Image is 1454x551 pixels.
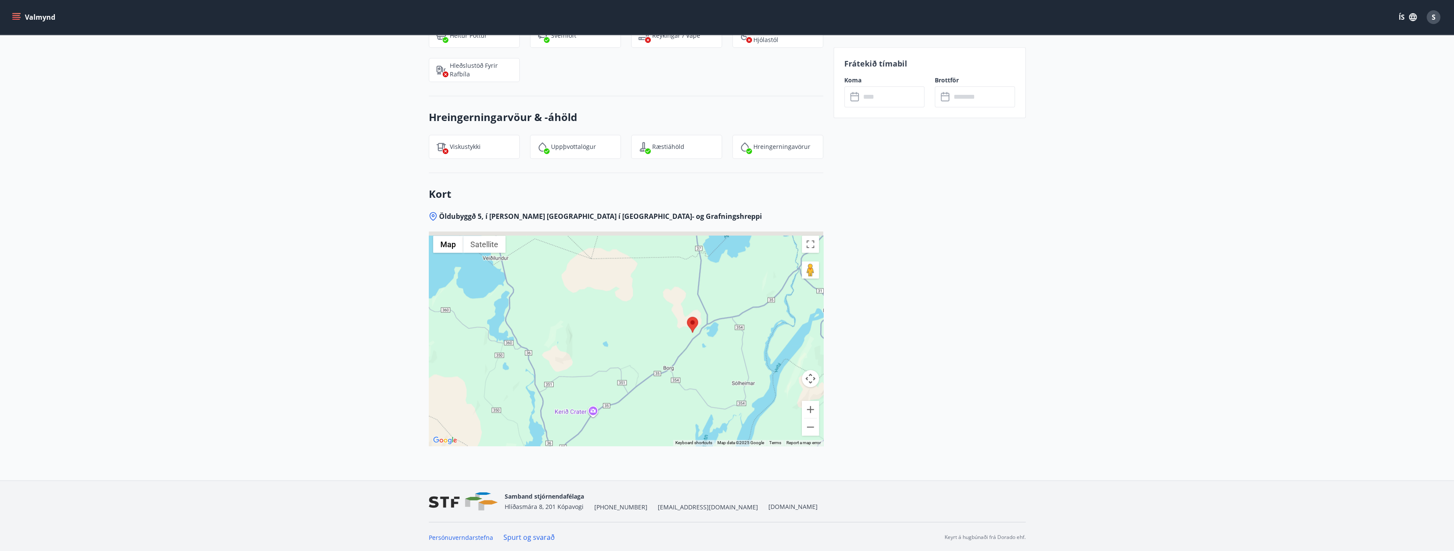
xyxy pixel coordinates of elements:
[505,503,584,511] span: Hlíðasmára 8, 201 Kópavogi
[503,533,555,542] a: Spurt og svarað
[463,236,506,253] button: Show satellite imagery
[717,440,764,445] span: Map data ©2025 Google
[753,142,810,151] p: Hreingerningavörur
[594,503,647,512] span: [PHONE_NUMBER]
[429,492,498,511] img: vjCaq2fThgY3EUYqSgpjEiBg6WP39ov69hlhuPVN.png
[1394,9,1421,25] button: ÍS
[439,212,762,221] span: Öldubyggð 5, í [PERSON_NAME] [GEOGRAPHIC_DATA] í [GEOGRAPHIC_DATA]- og Grafningshreppi
[10,9,59,25] button: menu
[844,58,1015,69] p: Frátekið tímabil
[537,142,548,152] img: y5Bi4hK1jQC9cBVbXcWRSDyXCR2Ut8Z2VPlYjj17.svg
[638,30,649,41] img: QNIUl6Cv9L9rHgMXwuzGLuiJOj7RKqxk9mBFPqjq.svg
[802,418,819,436] button: Zoom out
[450,31,487,40] p: Heitur pottur
[753,27,816,44] p: Aðgengi fyrir hjólastól
[945,533,1026,541] p: Keyrt á hugbúnaði frá Dorado ehf.
[844,76,924,85] label: Koma
[537,30,548,41] img: dbi0fcnBYsvu4k1gcwMltnZT9svnGSyCOUrTI4hU.svg
[786,440,821,445] a: Report a map error
[429,533,493,542] a: Persónuverndarstefna
[769,440,781,445] a: Terms (opens in new tab)
[429,110,823,124] h3: Hreingerningarvöur & -áhöld
[935,76,1015,85] label: Brottför
[675,440,712,446] button: Keyboard shortcuts
[652,142,684,151] p: Ræstiáhöld
[1432,12,1436,22] span: S
[802,401,819,418] button: Zoom in
[768,503,818,511] a: [DOMAIN_NAME]
[652,31,700,40] p: Reykingar / Vape
[450,61,512,79] p: Hleðslustöð fyrir rafbíla
[436,65,446,75] img: nH7E6Gw2rvWFb8XaSdRp44dhkQaj4PJkOoRYItBQ.svg
[1423,7,1444,27] button: S
[505,492,584,500] span: Samband stjórnendafélaga
[450,142,481,151] p: Viskustykki
[551,31,576,40] p: Svefnloft
[802,370,819,387] button: Map camera controls
[431,435,459,446] img: Google
[740,142,750,152] img: IEMZxl2UAX2uiPqnGqR2ECYTbkBjM7IGMvKNT7zJ.svg
[431,435,459,446] a: Open this area in Google Maps (opens a new window)
[638,142,649,152] img: saOQRUK9k0plC04d75OSnkMeCb4WtbSIwuaOqe9o.svg
[551,142,596,151] p: Uppþvottalögur
[802,236,819,253] button: Toggle fullscreen view
[740,30,750,41] img: 8IYIKVZQyRlUC6HQIIUSdjpPGRncJsz2RzLgWvp4.svg
[436,30,446,41] img: h89QDIuHlAdpqTriuIvuEWkTH976fOgBEOOeu1mi.svg
[802,261,819,279] button: Drag Pegman onto the map to open Street View
[658,503,758,512] span: [EMAIL_ADDRESS][DOMAIN_NAME]
[429,187,823,201] h3: Kort
[433,236,463,253] button: Show street map
[436,142,446,152] img: tIVzTFYizac3SNjIS52qBBKOADnNn3qEFySneclv.svg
